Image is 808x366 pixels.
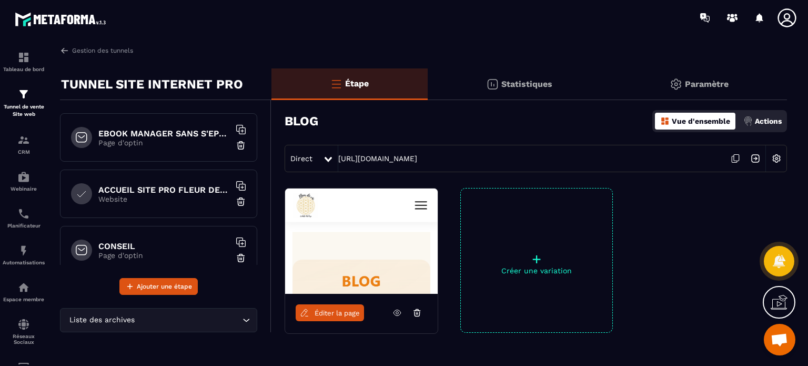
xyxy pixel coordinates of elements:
[3,236,45,273] a: automationsautomationsAutomatisations
[766,149,786,169] img: setting-w.858f3a88.svg
[67,314,137,326] span: Liste des archives
[486,78,499,91] img: stats.20deebd0.svg
[17,134,30,146] img: formation
[17,244,30,257] img: automations
[60,308,257,332] div: Search for option
[330,77,342,90] img: bars-o.4a397970.svg
[17,171,30,183] img: automations
[3,66,45,72] p: Tableau de bord
[3,163,45,200] a: automationsautomationsWebinaire
[743,116,753,126] img: actions.d6e523a2.png
[98,251,230,260] p: Page d'optin
[685,79,729,89] p: Paramètre
[315,309,360,317] span: Éditer la page
[3,186,45,192] p: Webinaire
[672,117,730,125] p: Vue d'ensemble
[3,200,45,236] a: schedulerschedulerPlanificateur
[15,9,109,29] img: logo
[3,273,45,310] a: automationsautomationsEspace membre
[3,260,45,265] p: Automatisations
[345,78,369,88] p: Étape
[98,128,230,139] h6: EBOOK MANAGER SANS S'EPUISER OFFERT
[60,46,133,55] a: Gestion des tunnels
[670,78,682,91] img: setting-gr.5f69749f.svg
[17,51,30,64] img: formation
[745,149,765,169] img: arrow-next.bcc2205e.svg
[3,43,45,80] a: formationformationTableau de bord
[296,304,364,321] a: Éditer la page
[236,253,246,263] img: trash
[3,80,45,126] a: formationformationTunnel de vente Site web
[17,88,30,101] img: formation
[3,149,45,155] p: CRM
[501,79,552,89] p: Statistiques
[137,314,240,326] input: Search for option
[3,333,45,345] p: Réseaux Sociaux
[285,189,438,294] img: image
[3,103,45,118] p: Tunnel de vente Site web
[98,241,230,251] h6: CONSEIL
[236,140,246,151] img: trash
[3,310,45,353] a: social-networksocial-networkRéseaux Sociaux
[3,296,45,302] p: Espace membre
[755,117,782,125] p: Actions
[660,116,670,126] img: dashboard-orange.40269519.svg
[60,46,69,55] img: arrow
[61,74,243,95] p: TUNNEL SITE INTERNET PRO
[137,281,192,292] span: Ajouter une étape
[98,139,230,147] p: Page d'optin
[17,207,30,220] img: scheduler
[764,324,795,355] div: Ouvrir le chat
[338,154,417,163] a: [URL][DOMAIN_NAME]
[98,195,230,203] p: Website
[461,266,612,275] p: Créer une variation
[119,278,198,295] button: Ajouter une étape
[285,114,318,128] h3: BLOG
[236,196,246,207] img: trash
[3,223,45,229] p: Planificateur
[17,281,30,294] img: automations
[17,318,30,331] img: social-network
[461,252,612,266] p: +
[290,154,312,163] span: Direct
[98,185,230,195] h6: ACCUEIL SITE PRO FLEUR DE VIE
[3,126,45,163] a: formationformationCRM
